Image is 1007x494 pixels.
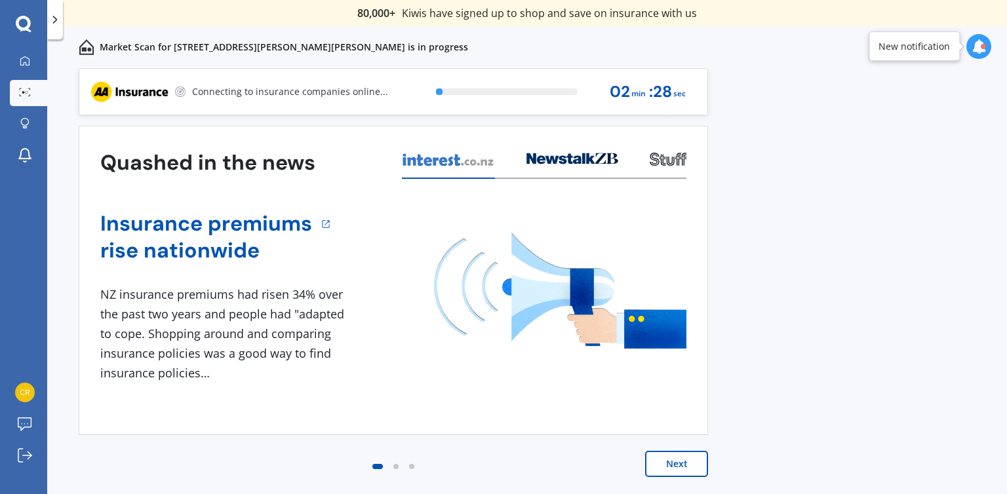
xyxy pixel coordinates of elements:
[610,83,630,101] span: 02
[879,40,950,53] div: New notification
[100,41,468,54] p: Market Scan for [STREET_ADDRESS][PERSON_NAME][PERSON_NAME] is in progress
[100,149,315,176] h3: Quashed in the news
[15,383,35,402] img: 74502827aed9a9863463e3a6b28cc560
[645,451,708,477] button: Next
[79,39,94,55] img: home-and-contents.b802091223b8502ef2dd.svg
[649,83,672,101] span: : 28
[100,210,312,237] a: Insurance premiums
[100,237,312,264] a: rise nationwide
[100,285,349,383] div: NZ insurance premiums had risen 34% over the past two years and people had "adapted to cope. Shop...
[631,85,646,103] span: min
[192,85,388,98] p: Connecting to insurance companies online...
[673,85,686,103] span: sec
[434,233,686,349] img: media image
